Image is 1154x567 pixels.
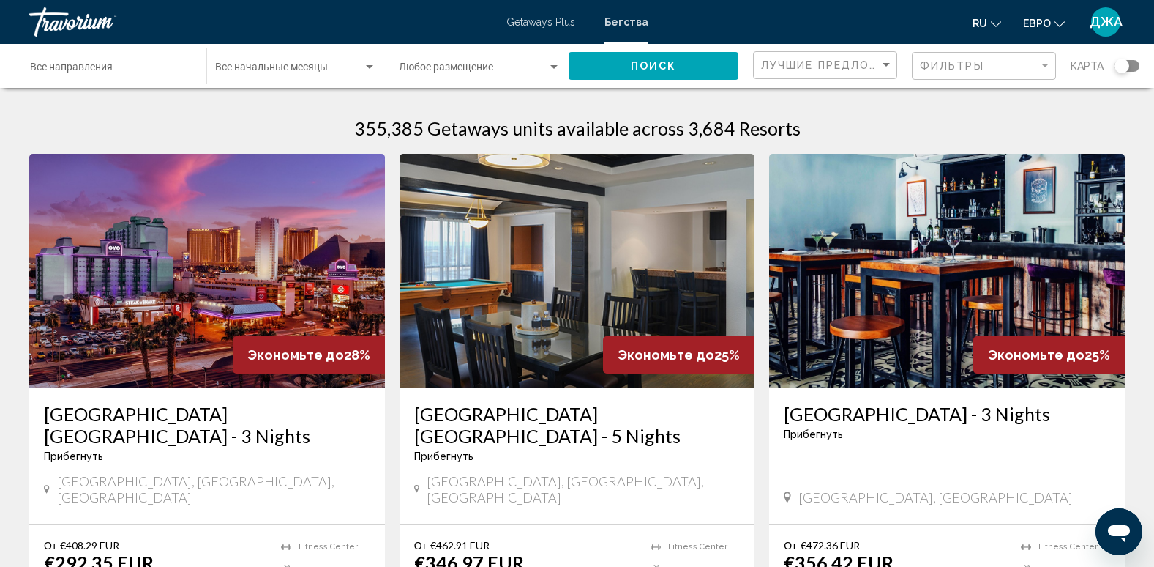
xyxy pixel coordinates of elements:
span: Fitness Center [1038,542,1098,552]
button: Фильтр [912,51,1056,81]
span: евро [1023,18,1051,29]
a: Getaways Plus [506,16,575,28]
span: Прибегнуть [784,429,843,440]
span: €462.91 EUR [430,539,490,552]
span: От [44,539,56,552]
span: [GEOGRAPHIC_DATA], [GEOGRAPHIC_DATA], [GEOGRAPHIC_DATA] [427,473,740,505]
span: Экономьте до [988,347,1084,363]
span: Экономьте до [618,347,714,363]
span: Прибегнуть [44,451,103,462]
a: [GEOGRAPHIC_DATA] [GEOGRAPHIC_DATA] - 5 Nights [414,403,741,447]
div: 28% [233,336,385,374]
span: Поиск [631,61,677,73]
button: Изменить валюту [1023,12,1065,34]
span: Fitness Center [668,542,727,552]
a: [GEOGRAPHIC_DATA] [GEOGRAPHIC_DATA] - 3 Nights [44,403,370,447]
a: Травориум [29,7,492,37]
div: 25% [603,336,754,374]
button: Изменение языка [973,12,1001,34]
span: От [784,539,796,552]
button: Поиск [569,52,738,79]
span: Фильтры [920,60,984,72]
button: Пользовательское меню [1087,7,1125,37]
span: карта [1071,56,1104,76]
h1: 355,385 Getaways units available across 3,684 Resorts [354,117,801,139]
img: S362O01X.jpg [769,154,1125,388]
span: Экономьте до [247,347,344,363]
span: [GEOGRAPHIC_DATA], [GEOGRAPHIC_DATA] [798,489,1073,505]
img: RM79I01X.jpg [400,154,755,388]
div: 25% [973,336,1125,374]
mat-select: Сортировать по [761,59,893,72]
a: [GEOGRAPHIC_DATA] - 3 Nights [784,403,1110,425]
span: Лучшие предложения [761,59,915,71]
span: От [414,539,427,552]
iframe: Кнопка запуска окна обмена сообщениями [1095,508,1142,555]
span: ДЖА [1090,15,1123,29]
a: Бегства [604,16,648,28]
span: ru [973,18,987,29]
span: Fitness Center [299,542,358,552]
span: €408.29 EUR [60,539,119,552]
span: Прибегнуть [414,451,473,462]
img: RM79E01X.jpg [29,154,385,388]
span: €472.36 EUR [801,539,860,552]
span: [GEOGRAPHIC_DATA], [GEOGRAPHIC_DATA], [GEOGRAPHIC_DATA] [57,473,370,505]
